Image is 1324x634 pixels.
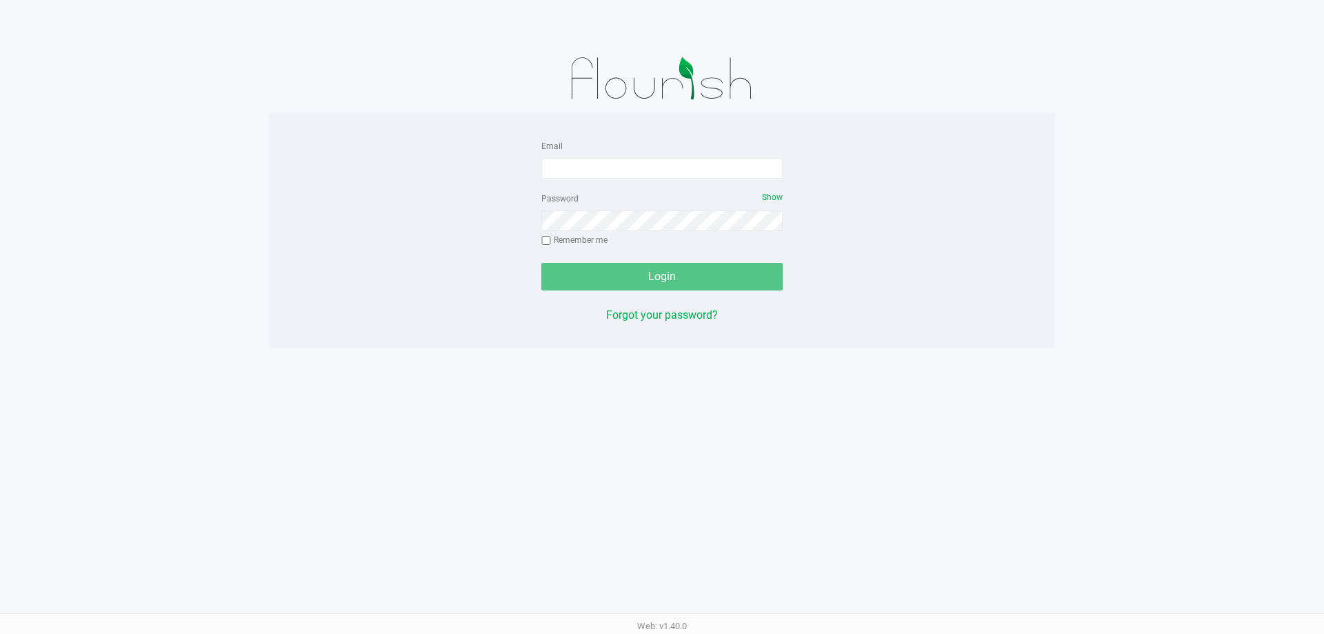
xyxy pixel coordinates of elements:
label: Remember me [541,234,608,246]
input: Remember me [541,236,551,246]
span: Show [762,192,783,202]
label: Password [541,192,579,205]
button: Forgot your password? [606,307,718,324]
span: Web: v1.40.0 [637,621,687,631]
label: Email [541,140,563,152]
